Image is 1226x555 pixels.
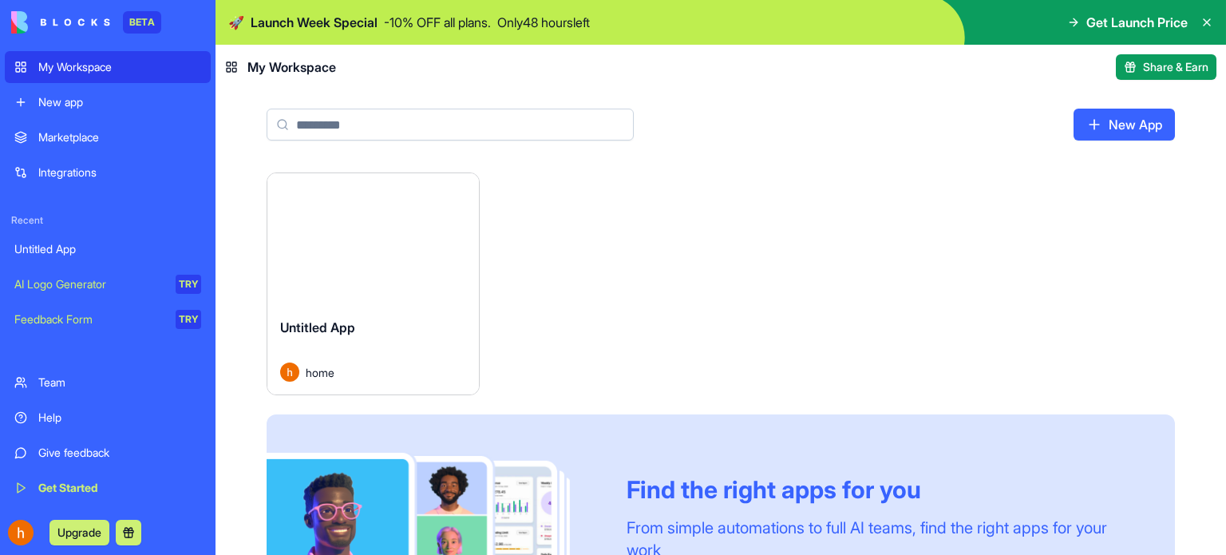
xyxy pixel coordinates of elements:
[1074,109,1175,141] a: New App
[176,310,201,329] div: TRY
[1143,59,1208,75] span: Share & Earn
[5,367,211,398] a: Team
[176,275,201,294] div: TRY
[5,214,211,227] span: Recent
[5,402,211,434] a: Help
[38,445,201,461] div: Give feedback
[5,51,211,83] a: My Workspace
[38,165,201,180] div: Integrations
[38,94,201,110] div: New app
[14,276,164,292] div: AI Logo Generator
[251,13,378,32] span: Launch Week Special
[280,363,299,382] img: Avatar
[38,375,201,390] div: Team
[123,11,161,34] div: BETA
[384,13,491,32] p: - 10 % OFF all plans.
[5,268,211,300] a: AI Logo GeneratorTRY
[5,157,211,188] a: Integrations
[38,480,201,496] div: Get Started
[49,520,109,545] button: Upgrade
[1086,13,1188,32] span: Get Launch Price
[5,233,211,265] a: Untitled App
[5,303,211,335] a: Feedback FormTRY
[280,319,355,335] span: Untitled App
[5,86,211,118] a: New app
[247,57,336,77] span: My Workspace
[14,241,201,257] div: Untitled App
[38,410,201,426] div: Help
[11,11,161,34] a: BETA
[8,520,34,545] img: ACg8ocLBYGg-XQPz6GrsjZyjxJSSfCY-N-cPd1t5uuh6i5EkKCICbw=s96-c
[49,524,109,540] a: Upgrade
[38,59,201,75] div: My Workspace
[38,129,201,145] div: Marketplace
[5,472,211,504] a: Get Started
[228,13,244,32] span: 🚀
[5,437,211,469] a: Give feedback
[5,121,211,153] a: Marketplace
[14,311,164,327] div: Feedback Form
[497,13,590,32] p: Only 48 hours left
[11,11,110,34] img: logo
[267,172,480,395] a: Untitled AppAvatarhome
[306,364,334,381] span: home
[627,475,1137,504] div: Find the right apps for you
[1116,54,1216,80] button: Share & Earn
